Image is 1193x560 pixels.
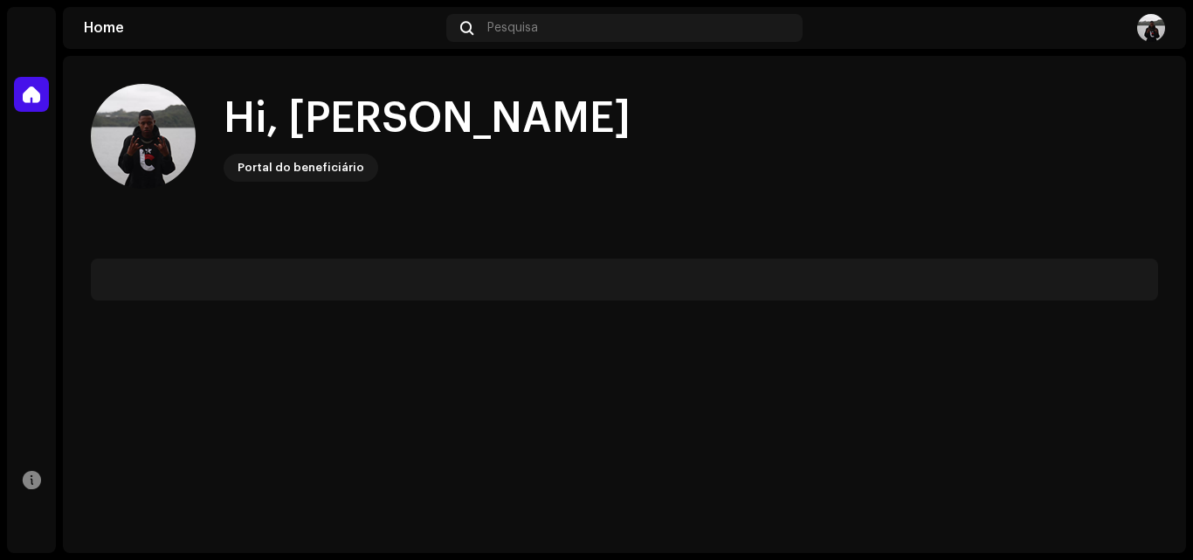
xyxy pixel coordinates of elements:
img: 0db09bb3-3af2-43ec-bf51-a296a21899d8 [1137,14,1165,42]
div: Hi, [PERSON_NAME] [224,91,631,147]
span: Pesquisa [487,21,538,35]
img: 0db09bb3-3af2-43ec-bf51-a296a21899d8 [91,84,196,189]
div: Home [84,21,439,35]
div: Portal do beneficiário [238,157,364,178]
